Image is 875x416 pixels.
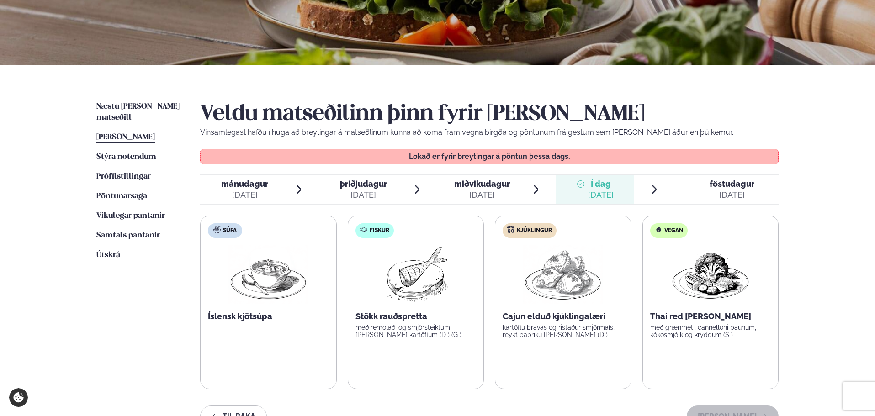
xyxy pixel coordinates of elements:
[517,227,552,234] span: Kjúklingur
[200,101,779,127] h2: Veldu matseðilinn þinn fyrir [PERSON_NAME]
[650,311,771,322] p: Thai red [PERSON_NAME]
[375,245,456,304] img: Fish.png
[96,192,147,200] span: Pöntunarsaga
[454,190,510,200] div: [DATE]
[96,103,180,121] span: Næstu [PERSON_NAME] matseðill
[96,230,160,241] a: Samtals pantanir
[670,245,751,304] img: Vegan.png
[96,152,156,163] a: Stýra notendum
[340,190,387,200] div: [DATE]
[221,179,268,189] span: mánudagur
[710,179,754,189] span: föstudagur
[340,179,387,189] span: þriðjudagur
[213,226,221,233] img: soup.svg
[96,171,151,182] a: Prófílstillingar
[208,311,329,322] p: Íslensk kjötsúpa
[710,190,754,200] div: [DATE]
[96,211,165,221] a: Vikulegar pantanir
[200,127,779,138] p: Vinsamlegast hafðu í huga að breytingar á matseðlinum kunna að koma fram vegna birgða og pöntunum...
[96,173,151,180] span: Prófílstillingar
[210,153,769,160] p: Lokað er fyrir breytingar á pöntun þessa dags.
[221,190,268,200] div: [DATE]
[223,227,237,234] span: Súpa
[655,226,662,233] img: Vegan.svg
[96,212,165,220] span: Vikulegar pantanir
[650,324,771,338] p: með grænmeti, cannelloni baunum, kókosmjólk og kryddum (S )
[9,388,28,407] a: Cookie settings
[96,153,156,161] span: Stýra notendum
[96,191,147,202] a: Pöntunarsaga
[370,227,389,234] span: Fiskur
[588,179,614,190] span: Í dag
[360,226,367,233] img: fish.svg
[96,250,120,261] a: Útskrá
[96,251,120,259] span: Útskrá
[507,226,514,233] img: chicken.svg
[664,227,683,234] span: Vegan
[96,132,155,143] a: [PERSON_NAME]
[523,245,603,304] img: Chicken-thighs.png
[454,179,510,189] span: miðvikudagur
[96,101,182,123] a: Næstu [PERSON_NAME] matseðill
[96,232,160,239] span: Samtals pantanir
[96,133,155,141] span: [PERSON_NAME]
[503,324,624,338] p: kartöflu bravas og ristaður smjörmaís, reykt papriku [PERSON_NAME] (D )
[503,311,624,322] p: Cajun elduð kjúklingalæri
[355,324,477,338] p: með remolaði og smjörsteiktum [PERSON_NAME] kartöflum (D ) (G )
[355,311,477,322] p: Stökk rauðspretta
[588,190,614,200] div: [DATE]
[228,245,308,304] img: Soup.png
